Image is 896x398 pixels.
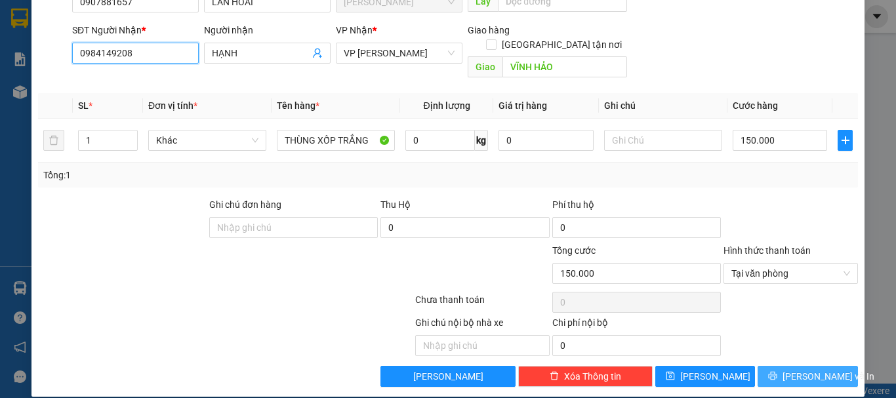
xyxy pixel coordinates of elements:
div: Chi phí nội bộ [552,315,721,335]
input: Ghi Chú [604,130,722,151]
span: Giao hàng [468,25,510,35]
span: Tên hàng [277,100,319,111]
button: printer[PERSON_NAME] và In [758,366,858,387]
input: Ghi chú đơn hàng [209,217,378,238]
label: Ghi chú đơn hàng [209,199,281,210]
div: SĐT Người Nhận [72,23,199,37]
span: Xóa Thông tin [564,369,621,384]
div: [PERSON_NAME] [11,11,116,41]
button: [PERSON_NAME] [380,366,515,387]
span: Khác [156,130,258,150]
span: Tổng cước [552,245,596,256]
span: [PERSON_NAME] [680,369,750,384]
input: Nhập ghi chú [415,335,550,356]
input: 0 [499,130,593,151]
span: Giao [468,56,502,77]
input: VD: Bàn, Ghế [277,130,395,151]
th: Ghi chú [599,93,727,119]
span: kg [475,130,488,151]
span: user-add [312,48,323,58]
span: Giá trị hàng [499,100,547,111]
span: CC [123,85,139,98]
button: plus [838,130,853,151]
div: Phí thu hộ [552,197,721,217]
span: Đơn vị tính [148,100,197,111]
span: [PERSON_NAME] và In [783,369,874,384]
span: Tại văn phòng [731,264,850,283]
div: Ghi chú nội bộ nhà xe [415,315,550,335]
span: Nhận: [125,12,157,26]
div: Chưa thanh toán [414,292,551,315]
div: Tổng: 1 [43,168,347,182]
div: Người nhận [204,23,331,37]
span: printer [768,371,777,382]
button: delete [43,130,64,151]
div: VP [PERSON_NAME] [125,11,231,43]
span: [GEOGRAPHIC_DATA] tận nơi [497,37,627,52]
span: delete [550,371,559,382]
span: VP Phan Rang [344,43,455,63]
span: plus [838,135,852,146]
span: Thu Hộ [380,199,411,210]
div: THẮNG [125,43,231,58]
span: SL [78,100,89,111]
span: Cước hàng [733,100,778,111]
button: save[PERSON_NAME] [655,366,756,387]
span: VP Nhận [336,25,373,35]
span: Gửi: [11,11,31,25]
span: [PERSON_NAME] [413,369,483,384]
span: Định lượng [423,100,470,111]
div: 0779077923 [125,58,231,77]
button: deleteXóa Thông tin [518,366,653,387]
label: Hình thức thanh toán [723,245,811,256]
input: Dọc đường [502,56,627,77]
span: save [666,371,675,382]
